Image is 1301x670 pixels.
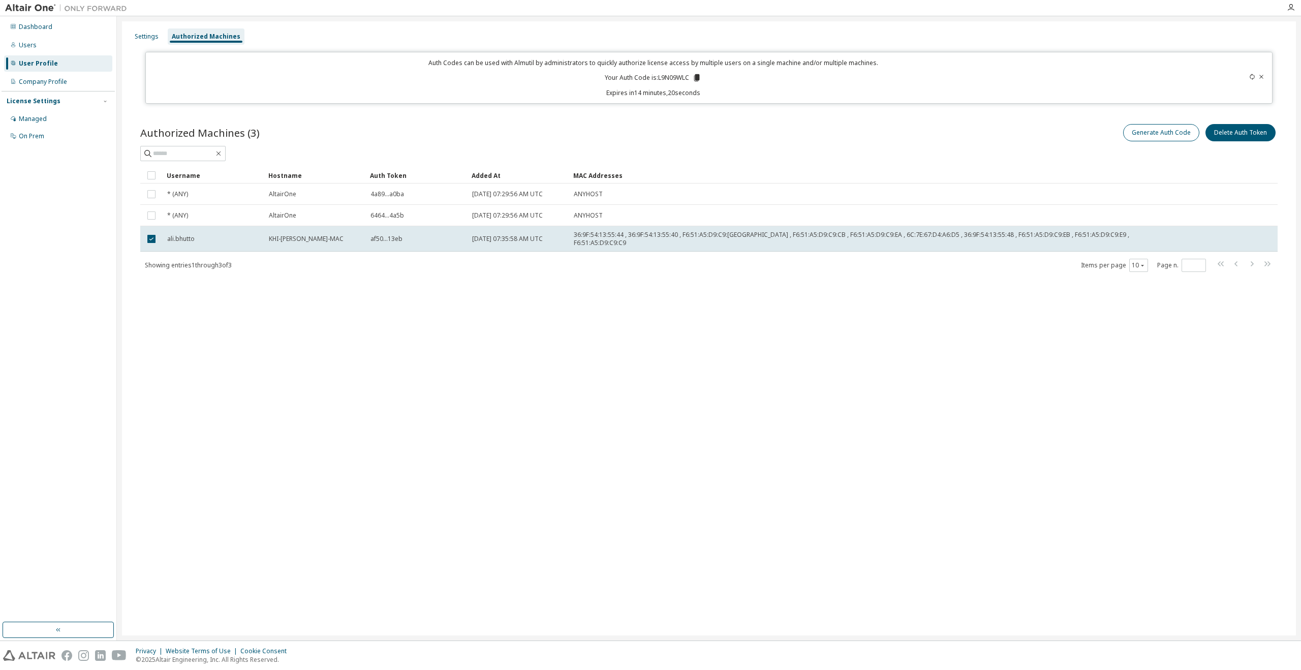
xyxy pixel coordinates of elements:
div: Privacy [136,647,166,655]
span: AltairOne [269,211,296,220]
span: * (ANY) [167,190,188,198]
div: Cookie Consent [240,647,293,655]
img: facebook.svg [61,650,72,661]
div: Hostname [268,167,362,184]
span: ANYHOST [574,211,603,220]
span: ANYHOST [574,190,603,198]
button: 10 [1132,261,1145,269]
span: Page n. [1157,259,1206,272]
div: Auth Token [370,167,463,184]
span: Authorized Machines (3) [140,126,260,140]
div: Settings [135,33,159,41]
span: af50...13eb [370,235,402,243]
div: Dashboard [19,23,52,31]
div: Username [167,167,260,184]
img: linkedin.svg [95,650,106,661]
span: 36:9F:54:13:55:44 , 36:9F:54:13:55:40 , F6:51:A5:D9:C9:[GEOGRAPHIC_DATA] , F6:51:A5:D9:C9:CB , F6... [574,231,1170,247]
span: * (ANY) [167,211,188,220]
div: MAC Addresses [573,167,1171,184]
div: License Settings [7,97,60,105]
span: [DATE] 07:35:58 AM UTC [472,235,543,243]
div: Website Terms of Use [166,647,240,655]
img: youtube.svg [112,650,127,661]
img: Altair One [5,3,132,13]
button: Delete Auth Token [1205,124,1276,141]
p: © 2025 Altair Engineering, Inc. All Rights Reserved. [136,655,293,664]
div: Authorized Machines [172,33,240,41]
span: Items per page [1081,259,1148,272]
span: Showing entries 1 through 3 of 3 [145,261,232,269]
button: Generate Auth Code [1123,124,1199,141]
p: Expires in 14 minutes, 20 seconds [152,88,1154,97]
div: User Profile [19,59,58,68]
div: Added At [472,167,565,184]
img: altair_logo.svg [3,650,55,661]
span: [DATE] 07:29:56 AM UTC [472,211,543,220]
div: Users [19,41,37,49]
div: Managed [19,115,47,123]
div: On Prem [19,132,44,140]
p: Your Auth Code is: L9N09WLC [605,73,701,82]
div: Company Profile [19,78,67,86]
span: ali.bhutto [167,235,195,243]
img: instagram.svg [78,650,89,661]
span: [DATE] 07:29:56 AM UTC [472,190,543,198]
span: KHI-[PERSON_NAME]-MAC [269,235,344,243]
p: Auth Codes can be used with Almutil by administrators to quickly authorize license access by mult... [152,58,1154,67]
span: 6464...4a5b [370,211,404,220]
span: AltairOne [269,190,296,198]
span: 4a89...a0ba [370,190,404,198]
